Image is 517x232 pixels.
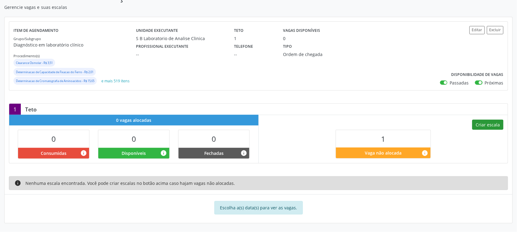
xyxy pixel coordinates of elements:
[214,201,303,215] div: Escolha a(s) data(s) para ver as vagas.
[136,51,225,58] div: --
[212,134,216,144] span: 0
[451,70,504,80] label: Disponibilidade de vagas
[16,61,53,65] small: Clearance Osmolar - R$ 3,51
[381,134,385,144] span: 1
[132,134,136,144] span: 0
[80,150,87,156] i: Vagas alocadas que possuem marcações associadas
[485,80,504,86] label: Próximas
[204,150,224,156] span: Fechadas
[16,70,93,74] small: Determinacao de Capacidade de Fixacao do Ferro - R$ 2,01
[16,79,94,83] small: Determinacao de Cromatografia de Aminoacidos - R$ 15,65
[422,150,428,156] i: Quantidade de vagas restantes do teto de vagas
[472,120,504,130] button: Criar escala
[283,35,286,42] div: 0
[450,80,469,86] label: Passadas
[283,51,348,58] div: Ordem de chegada
[487,26,504,34] button: Excluir
[9,176,508,190] div: Nenhuma escala encontrada. Você pode criar escalas no botão acima caso hajam vagas não alocadas.
[13,42,136,48] p: Diagnóstico em laboratório clínico
[9,115,258,125] div: 0 vagas alocadas
[234,42,253,51] label: Telefone
[234,51,274,58] div: --
[136,35,225,42] div: S B Laboratorio de Analise Clinica
[136,42,188,51] label: Profissional executante
[15,180,21,186] i: info
[99,77,132,85] button: e mais 519 itens
[21,106,41,113] div: Teto
[13,54,40,58] small: Procedimento(s)
[234,26,243,36] label: Teto
[365,150,402,156] span: Vaga não alocada
[13,26,58,36] label: Item de agendamento
[122,150,146,156] span: Disponíveis
[283,26,320,36] label: Vagas disponíveis
[51,134,56,144] span: 0
[9,104,21,115] div: 1
[283,42,292,51] label: Tipo
[470,26,485,34] button: Editar
[136,26,178,36] label: Unidade executante
[240,150,247,156] i: Vagas alocadas e sem marcações associadas que tiveram sua disponibilidade fechada
[234,35,274,42] div: 1
[41,150,66,156] span: Consumidas
[4,4,360,10] p: Gerencie vagas e suas escalas
[13,36,41,41] small: Grupo/Subgrupo
[160,150,167,156] i: Vagas alocadas e sem marcações associadas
